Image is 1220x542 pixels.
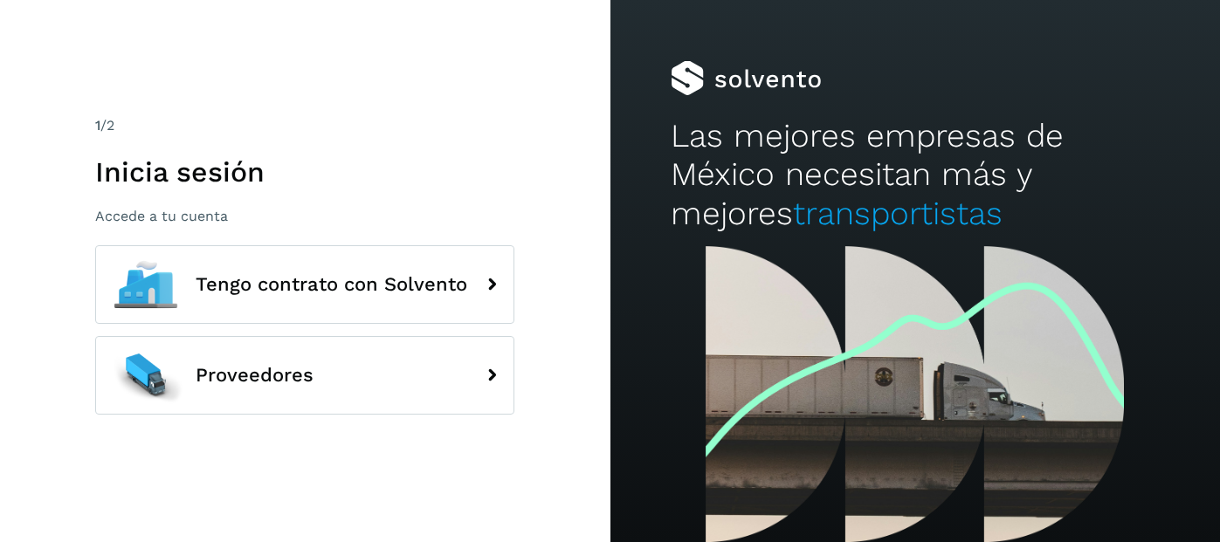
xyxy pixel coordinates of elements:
[793,195,1003,232] span: transportistas
[196,365,314,386] span: Proveedores
[671,117,1159,233] h2: Las mejores empresas de México necesitan más y mejores
[95,117,100,134] span: 1
[95,155,514,189] h1: Inicia sesión
[95,245,514,324] button: Tengo contrato con Solvento
[95,115,514,136] div: /2
[95,208,514,224] p: Accede a tu cuenta
[196,274,467,295] span: Tengo contrato con Solvento
[95,336,514,415] button: Proveedores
